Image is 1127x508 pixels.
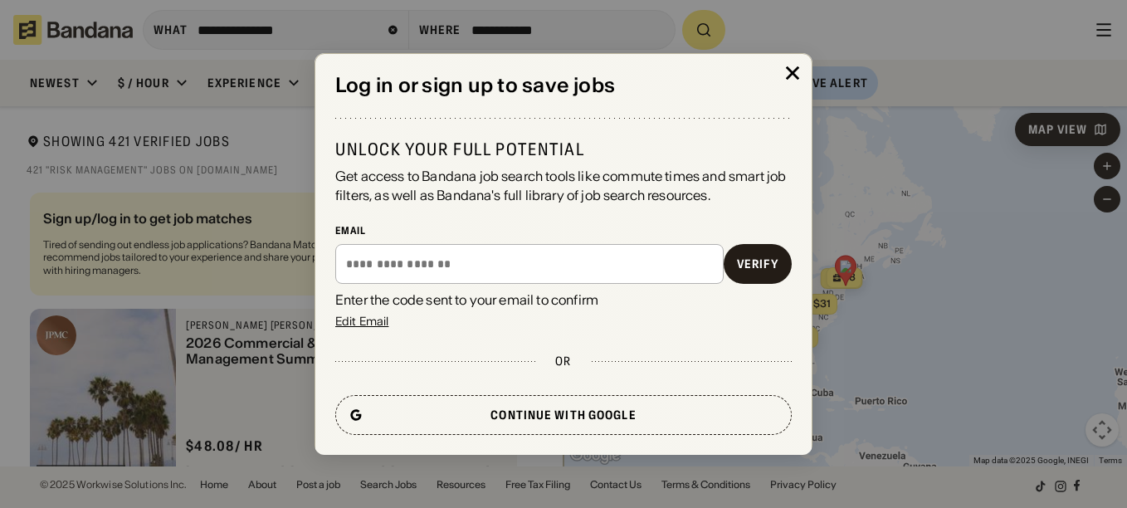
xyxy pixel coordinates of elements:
[555,354,571,369] div: or
[335,167,792,204] div: Get access to Bandana job search tools like commute times and smart job filters, as well as Banda...
[335,315,388,327] div: Edit Email
[335,224,792,237] div: Email
[490,409,636,421] div: Continue with Google
[335,74,792,98] div: Log in or sign up to save jobs
[335,291,792,309] div: Enter the code sent to your email to confirm
[737,258,778,270] div: Verify
[335,139,792,160] div: Unlock your full potential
